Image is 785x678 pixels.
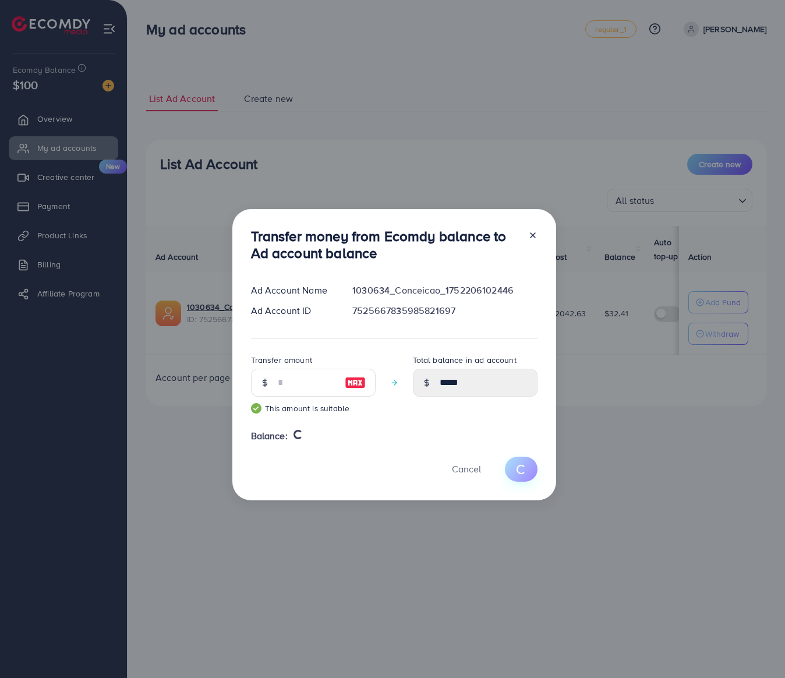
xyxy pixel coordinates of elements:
[251,429,288,443] span: Balance:
[251,228,519,262] h3: Transfer money from Ecomdy balance to Ad account balance
[242,284,344,297] div: Ad Account Name
[413,354,517,366] label: Total balance in ad account
[251,403,261,414] img: guide
[345,376,366,390] img: image
[736,626,776,669] iframe: Chat
[452,462,481,475] span: Cancel
[251,402,376,414] small: This amount is suitable
[343,284,546,297] div: 1030634_Conceicao_1752206102446
[242,304,344,317] div: Ad Account ID
[343,304,546,317] div: 7525667835985821697
[251,354,312,366] label: Transfer amount
[437,457,496,482] button: Cancel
